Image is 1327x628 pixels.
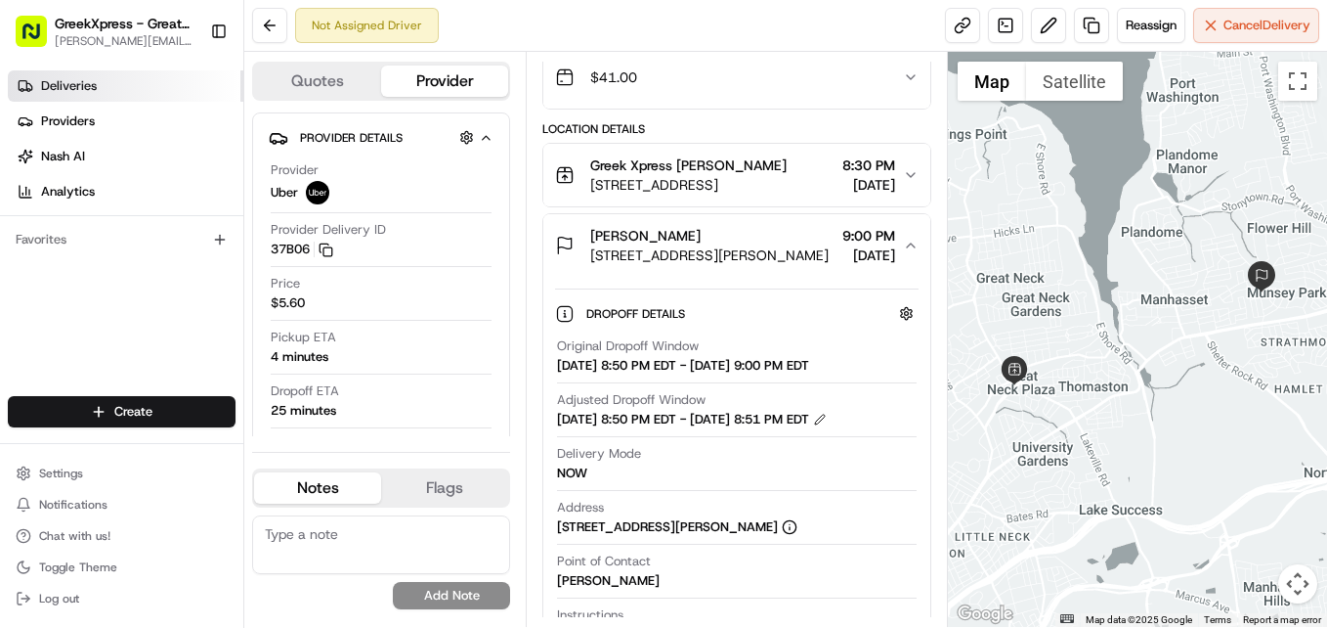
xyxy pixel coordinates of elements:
a: Open this area in Google Maps (opens a new window) [953,602,1017,627]
img: uber-new-logo.jpeg [306,181,329,204]
div: 4 minutes [271,348,328,366]
img: 1736555255976-a54dd68f-1ca7-489b-9aae-adbdc363a1c4 [20,187,55,222]
button: Toggle fullscreen view [1278,62,1317,101]
button: [PERSON_NAME][STREET_ADDRESS][PERSON_NAME]9:00 PM[DATE] [543,214,930,277]
span: [STREET_ADDRESS] [590,175,787,195]
div: Favorites [8,224,235,255]
button: Keyboard shortcuts [1060,614,1074,623]
button: [PERSON_NAME][EMAIL_ADDRESS][DOMAIN_NAME] [55,33,194,49]
a: Nash AI [8,141,243,172]
button: Toggle Theme [8,554,235,581]
span: API Documentation [185,284,314,303]
span: Chat with us! [39,528,110,544]
span: Point of Contact [557,553,651,570]
span: Pylon [194,332,236,346]
span: Nash AI [41,148,85,165]
button: Show street map [958,62,1026,101]
button: Notifications [8,491,235,518]
button: Create [8,396,235,427]
div: [DATE] 8:50 PM EDT - [DATE] 9:00 PM EDT [557,357,809,375]
img: Nash [20,20,59,59]
a: 📗Knowledge Base [12,276,157,311]
button: Provider Details [269,121,493,154]
span: Delivery Mode [557,445,641,463]
div: 💻 [165,286,181,301]
button: Map camera controls [1278,564,1317,604]
span: [STREET_ADDRESS][PERSON_NAME] [590,246,829,265]
img: Google [953,602,1017,627]
span: $5.60 [271,294,305,312]
p: Welcome 👋 [20,78,356,110]
a: Powered byPylon [138,331,236,346]
button: 37B06 [271,241,333,258]
a: Report a map error [1243,614,1321,625]
div: [DATE] 8:50 PM EDT - [DATE] 8:51 PM EDT [557,411,827,428]
button: Show satellite imagery [1026,62,1123,101]
div: NOW [557,465,587,482]
button: GreekXpress - Great Neck[PERSON_NAME][EMAIL_ADDRESS][DOMAIN_NAME] [8,8,202,55]
span: $41.00 [590,67,637,87]
span: Original Dropoff Window [557,337,699,355]
button: Chat with us! [8,522,235,550]
span: [DATE] [842,246,895,265]
span: Reassign [1126,17,1177,34]
div: 📗 [20,286,35,301]
span: Map data ©2025 Google [1086,614,1192,625]
button: Quotes [254,66,381,97]
button: Flags [381,472,508,504]
input: Clear [51,126,322,147]
a: Terms [1204,614,1231,625]
span: Knowledge Base [39,284,150,303]
span: Provider Details [300,130,403,146]
button: GreekXpress - Great Neck [55,14,194,33]
span: 9:00 PM [842,226,895,246]
span: Adjusted Dropoff Window [557,391,706,409]
a: Deliveries [8,70,243,102]
div: [STREET_ADDRESS][PERSON_NAME] [557,518,797,536]
span: Instructions [557,606,623,624]
a: Providers [8,106,243,137]
button: CancelDelivery [1193,8,1319,43]
button: Greek Xpress [PERSON_NAME][STREET_ADDRESS]8:30 PM[DATE] [543,144,930,206]
span: Dropoff Details [586,306,689,322]
span: Provider Delivery ID [271,221,386,239]
button: $41.00 [543,46,930,109]
div: Start new chat [66,187,321,206]
span: Pickup ETA [271,329,336,346]
span: Providers [41,112,95,130]
span: Greek Xpress [PERSON_NAME] [590,156,787,175]
span: Uber [271,184,298,202]
span: [DATE] [842,175,895,195]
span: Dropoff ETA [271,382,339,400]
span: Provider [271,161,319,179]
button: Reassign [1117,8,1185,43]
span: Deliveries [41,77,97,95]
a: 💻API Documentation [157,276,321,311]
span: Create [114,403,152,421]
div: We're available if you need us! [66,206,247,222]
div: [PERSON_NAME] [557,572,660,590]
span: Address [557,499,604,516]
span: Analytics [41,183,95,201]
span: Log out [39,591,79,606]
button: Notes [254,472,381,504]
button: Start new chat [332,193,356,216]
span: Cancel Delivery [1223,17,1310,34]
a: Analytics [8,176,243,207]
span: Toggle Theme [39,560,117,575]
span: 8:30 PM [842,156,895,175]
div: 25 minutes [271,402,336,420]
span: [PERSON_NAME] [590,226,701,246]
button: Log out [8,585,235,612]
span: Settings [39,466,83,481]
div: Location Details [542,121,931,137]
button: Provider [381,66,508,97]
span: Notifications [39,497,107,513]
button: Settings [8,460,235,487]
span: Price [271,275,300,292]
